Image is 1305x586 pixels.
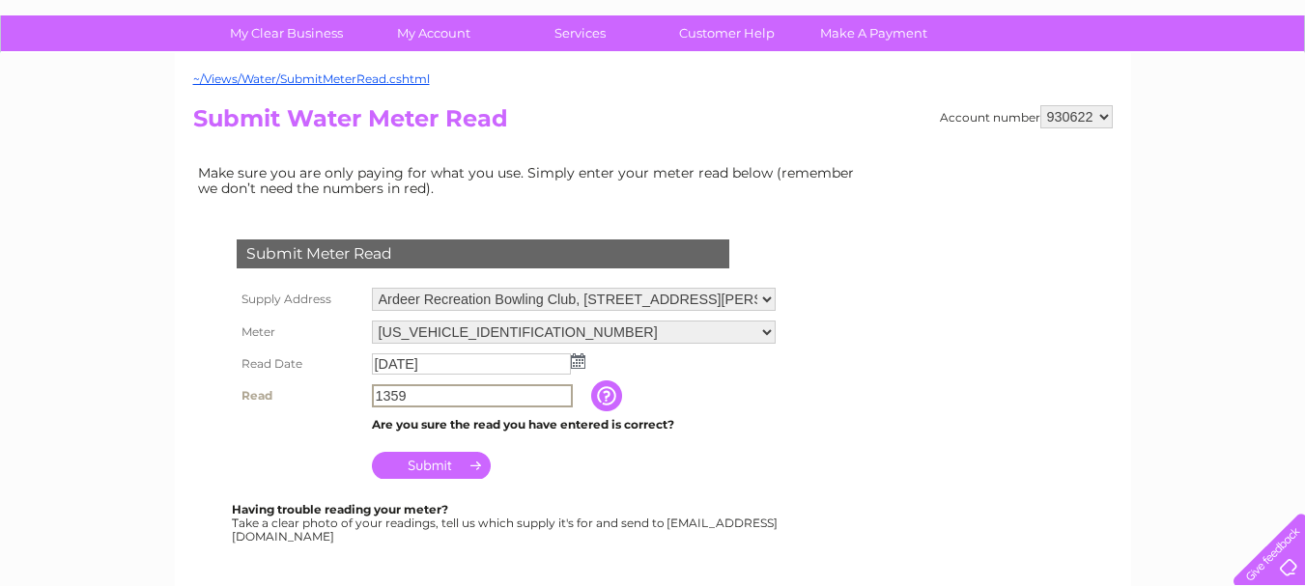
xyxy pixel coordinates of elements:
th: Read Date [232,349,367,379]
th: Read [232,379,367,412]
a: Energy [1013,82,1056,97]
input: Submit [372,452,491,479]
a: ~/Views/Water/SubmitMeterRead.cshtml [193,71,430,86]
div: Clear Business is a trading name of Verastar Limited (registered in [GEOGRAPHIC_DATA] No. 3667643... [197,11,1110,94]
a: Blog [1137,82,1165,97]
a: Customer Help [647,15,807,51]
td: Make sure you are only paying for what you use. Simply enter your meter read below (remember we d... [193,160,869,201]
img: ... [571,353,585,369]
a: Contact [1177,82,1224,97]
input: Information [591,380,626,411]
h2: Submit Water Meter Read [193,105,1113,142]
th: Supply Address [232,283,367,316]
b: Having trouble reading your meter? [232,502,448,516]
th: Meter [232,316,367,349]
div: Take a clear photo of your readings, tell us which supply it's for and send to [EMAIL_ADDRESS][DO... [232,503,780,543]
td: Are you sure the read you have entered is correct? [367,412,780,437]
a: Log out [1241,82,1287,97]
a: Telecoms [1067,82,1125,97]
a: My Account [354,15,513,51]
div: Account number [940,105,1113,128]
a: Water [965,82,1002,97]
a: Services [500,15,660,51]
img: logo.png [45,50,144,109]
a: Make A Payment [794,15,953,51]
div: Submit Meter Read [237,239,729,268]
a: My Clear Business [207,15,366,51]
a: 0333 014 3131 [941,10,1074,34]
